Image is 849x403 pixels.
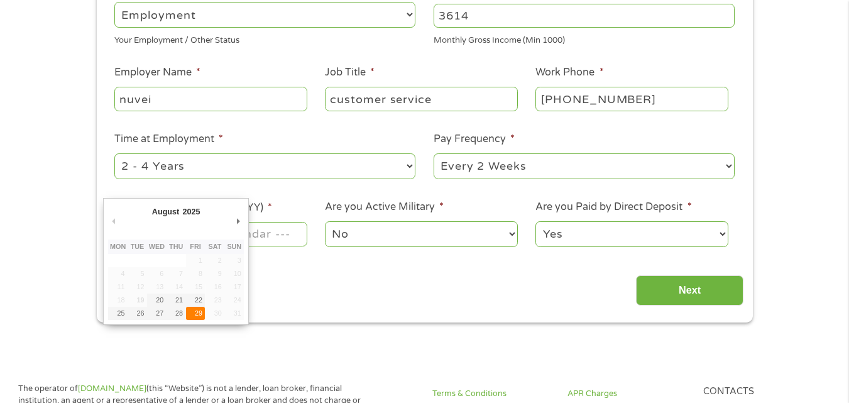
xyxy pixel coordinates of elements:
[147,294,167,307] button: 20
[434,4,735,28] input: 1800
[535,66,603,79] label: Work Phone
[432,388,552,400] a: Terms & Conditions
[114,87,307,111] input: Walmart
[535,87,728,111] input: (231) 754-4010
[108,213,119,229] button: Previous Month
[186,294,205,307] button: 22
[114,133,223,146] label: Time at Employment
[636,275,743,306] input: Next
[110,243,126,250] abbr: Monday
[434,133,515,146] label: Pay Frequency
[131,243,145,250] abbr: Tuesday
[325,87,517,111] input: Cashier
[233,213,244,229] button: Next Month
[147,307,167,320] button: 27
[227,243,241,250] abbr: Sunday
[167,294,186,307] button: 21
[190,243,200,250] abbr: Friday
[108,307,128,320] button: 25
[325,201,444,214] label: Are you Active Military
[167,307,186,320] button: 28
[325,66,375,79] label: Job Title
[186,307,205,320] button: 29
[208,243,221,250] abbr: Saturday
[149,243,165,250] abbr: Wednesday
[78,384,146,394] a: [DOMAIN_NAME]
[169,243,183,250] abbr: Thursday
[181,203,202,220] div: 2025
[567,388,687,400] a: APR Charges
[150,203,181,220] div: August
[114,30,415,47] div: Your Employment / Other Status
[703,386,823,398] h4: Contacts
[128,307,147,320] button: 26
[114,66,200,79] label: Employer Name
[434,30,735,47] div: Monthly Gross Income (Min 1000)
[535,201,691,214] label: Are you Paid by Direct Deposit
